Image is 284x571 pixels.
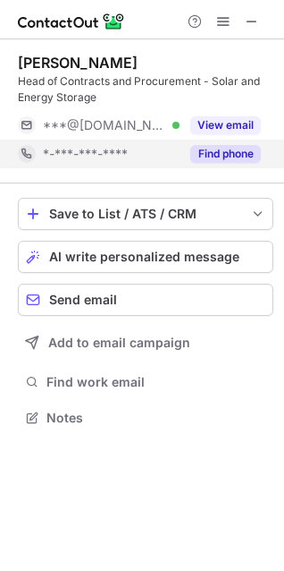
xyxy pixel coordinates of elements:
[190,116,261,134] button: Reveal Button
[18,73,273,106] div: Head of Contracts and Procurement - Solar and Energy Storage
[18,370,273,395] button: Find work email
[49,250,239,264] span: AI write personalized message
[18,11,125,32] img: ContactOut v5.3.10
[190,145,261,163] button: Reveal Button
[46,410,266,426] span: Notes
[18,327,273,359] button: Add to email campaign
[43,117,166,133] span: ***@[DOMAIN_NAME]
[49,293,117,307] span: Send email
[18,198,273,230] button: save-profile-one-click
[18,54,138,72] div: [PERSON_NAME]
[18,284,273,316] button: Send email
[18,241,273,273] button: AI write personalized message
[49,207,242,221] div: Save to List / ATS / CRM
[18,405,273,430] button: Notes
[48,336,190,350] span: Add to email campaign
[46,374,266,390] span: Find work email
